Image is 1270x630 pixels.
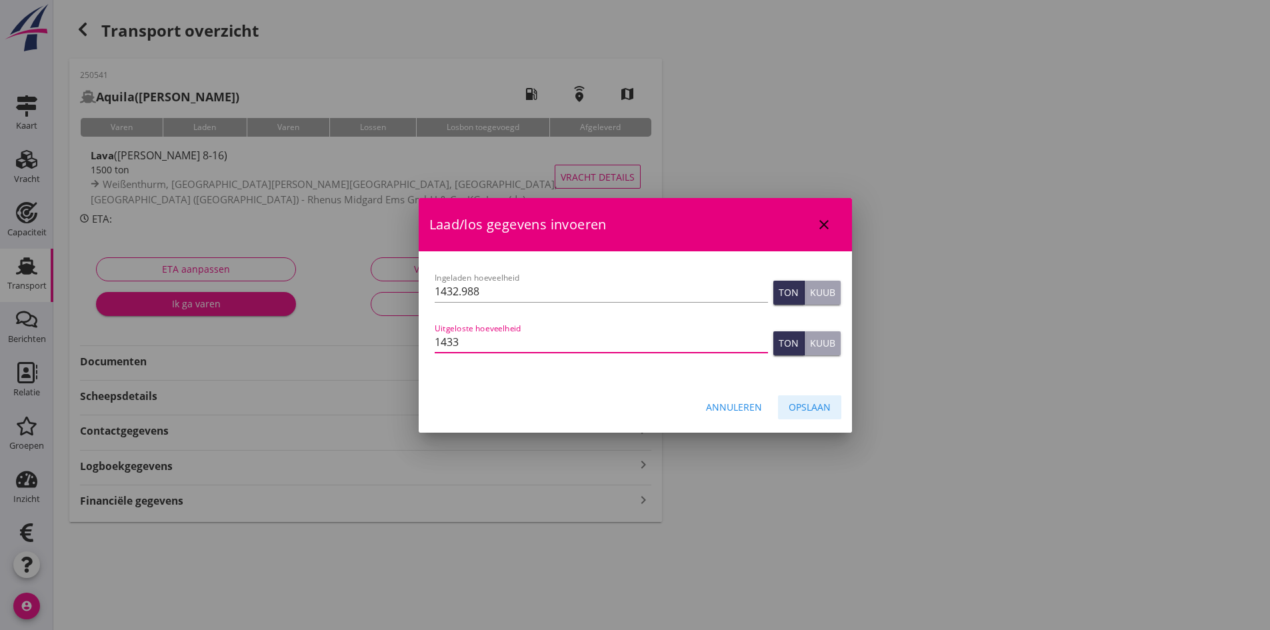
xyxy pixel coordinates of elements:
[816,217,832,233] i: close
[695,395,773,419] button: Annuleren
[435,331,768,353] input: Uitgeloste hoeveelheid
[779,336,799,350] div: Ton
[773,331,805,355] button: Ton
[773,281,805,305] button: Ton
[778,395,841,419] button: Opslaan
[810,336,835,350] div: Kuub
[419,198,852,251] div: Laad/los gegevens invoeren
[435,281,768,302] input: Ingeladen hoeveelheid
[706,400,762,414] div: Annuleren
[789,400,831,414] div: Opslaan
[810,285,835,299] div: Kuub
[779,285,799,299] div: Ton
[805,331,841,355] button: Kuub
[805,281,841,305] button: Kuub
